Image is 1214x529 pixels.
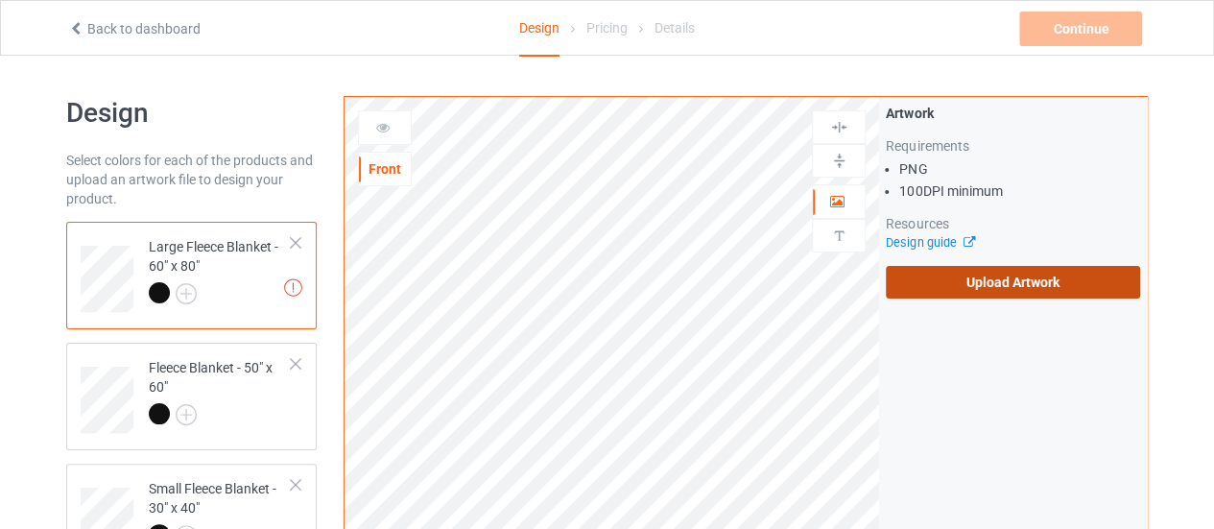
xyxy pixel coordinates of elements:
[149,358,292,423] div: Fleece Blanket - 50" x 60"
[830,227,848,245] img: svg%3E%0A
[66,151,317,208] div: Select colors for each of the products and upload an artwork file to design your product.
[830,118,848,136] img: svg%3E%0A
[899,181,1140,201] li: 100 DPI minimum
[359,159,411,179] div: Front
[655,1,695,55] div: Details
[886,214,1140,233] div: Resources
[519,1,559,57] div: Design
[830,152,848,170] img: svg%3E%0A
[284,278,302,297] img: exclamation icon
[886,104,1140,123] div: Artwork
[66,222,317,329] div: Large Fleece Blanket - 60" x 80"
[176,404,197,425] img: svg+xml;base64,PD94bWwgdmVyc2lvbj0iMS4wIiBlbmNvZGluZz0iVVRGLTgiPz4KPHN2ZyB3aWR0aD0iMjJweCIgaGVpZ2...
[899,159,1140,179] li: PNG
[66,343,317,450] div: Fleece Blanket - 50" x 60"
[586,1,628,55] div: Pricing
[66,96,317,131] h1: Design
[886,266,1140,299] label: Upload Artwork
[886,136,1140,156] div: Requirements
[149,237,292,302] div: Large Fleece Blanket - 60" x 80"
[68,21,201,36] a: Back to dashboard
[886,235,973,250] a: Design guide
[176,283,197,304] img: svg+xml;base64,PD94bWwgdmVyc2lvbj0iMS4wIiBlbmNvZGluZz0iVVRGLTgiPz4KPHN2ZyB3aWR0aD0iMjJweCIgaGVpZ2...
